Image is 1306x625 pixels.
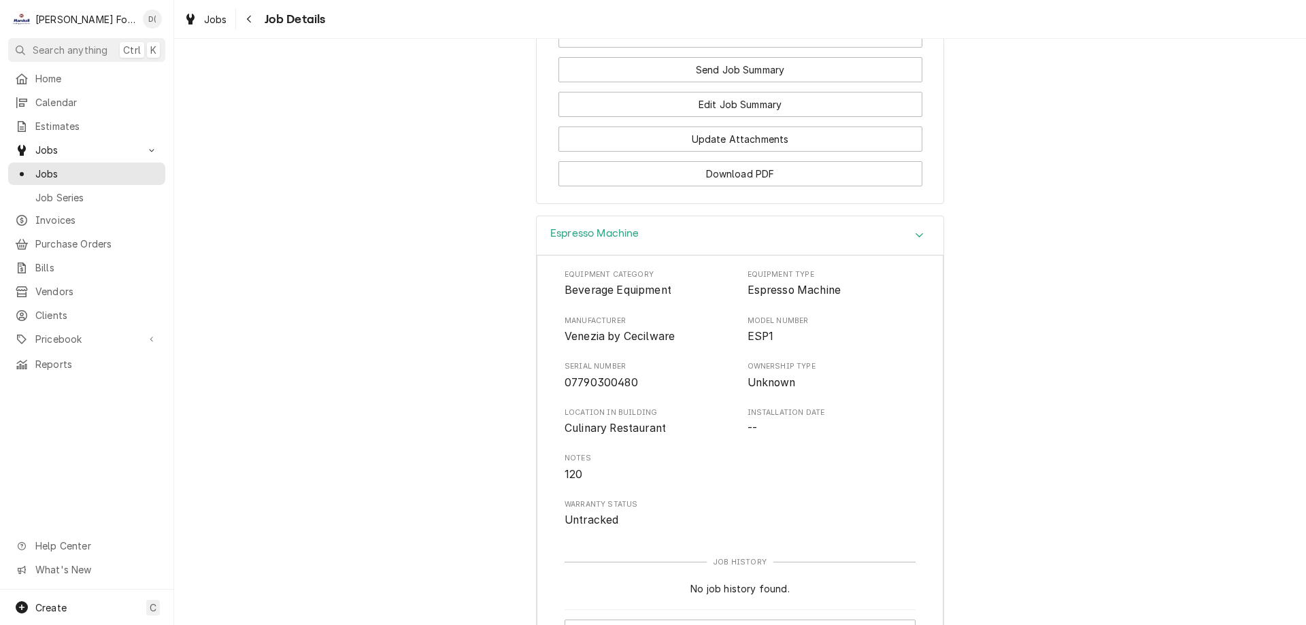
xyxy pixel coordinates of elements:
button: Download PDF [558,161,922,186]
span: Purchase Orders [35,237,158,251]
a: Jobs [8,163,165,185]
span: Clients [35,308,158,322]
span: Espresso Machine [748,284,841,297]
span: Equipment Category [565,282,733,299]
span: Ownership Type [748,361,916,372]
button: Edit Job Summary [558,92,922,117]
span: Calendar [35,95,158,109]
span: Installation Date [748,407,916,418]
span: Venezia by Cecilware [565,330,675,343]
span: Pricebook [35,332,138,346]
span: Home [35,71,158,86]
div: Manufacturer [565,316,733,345]
span: Manufacturer [565,316,733,326]
a: Purchase Orders [8,233,165,255]
span: Jobs [204,12,227,27]
span: Ctrl [123,43,141,57]
span: Reports [35,357,158,371]
div: Job History [565,557,916,568]
a: Jobs [178,8,233,31]
div: M [12,10,31,29]
span: Warranty Status [565,512,916,528]
span: Invoices [35,213,158,227]
span: Serial Number [565,375,733,391]
a: Go to Pricebook [8,328,165,350]
span: Jobs [35,167,158,181]
span: Notes [565,467,916,483]
span: Model Number [748,328,916,345]
div: Equipment Display [565,269,916,528]
span: Ownership Type [748,375,916,391]
h3: Espresso Machine [550,227,639,240]
span: Job Series [35,190,158,205]
span: ESP1 [748,330,774,343]
div: Button Group Row [558,82,922,117]
a: Calendar [8,91,165,114]
span: Equipment Category [565,269,733,280]
span: No job history found. [690,583,789,594]
span: Job Details [261,10,326,29]
span: -- [748,422,757,435]
span: Jobs [35,143,138,157]
div: Button Group Row [558,117,922,152]
span: Installation Date [748,420,916,437]
span: Equipment Type [748,269,916,280]
span: Equipment Type [748,282,916,299]
a: Estimates [8,115,165,137]
div: Accordion Header [537,216,943,255]
span: Location in Building [565,407,733,418]
span: Notes [565,453,916,464]
div: Ownership Type [748,361,916,390]
span: Vendors [35,284,158,299]
div: Serial Number [565,361,733,390]
span: Serial Number [565,361,733,372]
a: Invoices [8,209,165,231]
a: Vendors [8,280,165,303]
a: Job Series [8,186,165,209]
span: 07790300480 [565,376,638,389]
span: Manufacturer [565,328,733,345]
button: Update Attachments [558,126,922,152]
span: Create [35,602,67,613]
span: Help Center [35,539,157,553]
span: Estimates [35,119,158,133]
div: Button Group Row [558,48,922,82]
span: Model Number [748,316,916,326]
div: Warranty Status [565,499,916,528]
span: Untracked [565,513,618,526]
span: Bills [35,260,158,275]
div: Derek Testa (81)'s Avatar [143,10,162,29]
a: Go to Jobs [8,139,165,161]
a: Go to Help Center [8,535,165,557]
a: Home [8,67,165,90]
span: K [150,43,156,57]
span: C [150,601,156,615]
div: Location in Building [565,407,733,437]
span: Warranty Status [565,499,916,510]
a: Go to What's New [8,558,165,581]
span: Beverage Equipment [565,284,671,297]
div: D( [143,10,162,29]
button: Accordion Details Expand Trigger [537,216,943,255]
span: Location in Building [565,420,733,437]
button: Navigate back [239,8,261,30]
div: Button Group Row [558,152,922,186]
div: Installation Date [748,407,916,437]
button: Send Job Summary [558,57,922,82]
div: Model Number [748,316,916,345]
a: Bills [8,256,165,279]
span: Search anything [33,43,107,57]
div: Equipment Type [748,269,916,299]
a: Reports [8,353,165,375]
span: Culinary Restaurant [565,422,666,435]
div: Notes [565,453,916,482]
span: What's New [35,562,157,577]
div: Marshall Food Equipment Service's Avatar [12,10,31,29]
button: Search anythingCtrlK [8,38,165,62]
span: 120 [565,468,582,481]
div: [PERSON_NAME] Food Equipment Service [35,12,135,27]
span: Unknown [748,376,796,389]
a: Clients [8,304,165,326]
div: Equipment Category [565,269,733,299]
